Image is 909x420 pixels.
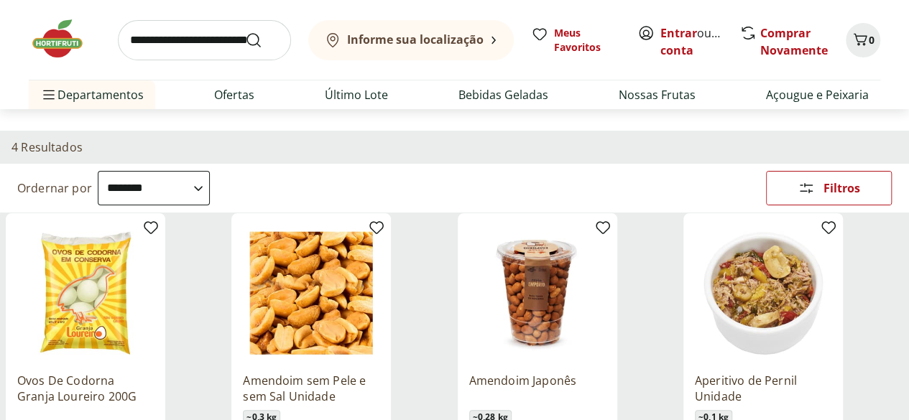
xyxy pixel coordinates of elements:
[17,225,154,361] img: Ovos De Codorna Granja Loureiro 200G
[40,78,144,112] span: Departamentos
[660,25,697,41] a: Entrar
[760,25,828,58] a: Comprar Novamente
[823,182,860,194] span: Filtros
[347,32,484,47] b: Informe sua localização
[118,20,291,60] input: search
[554,26,620,55] span: Meus Favoritos
[245,32,280,49] button: Submit Search
[660,24,724,59] span: ou
[243,373,379,404] a: Amendoim sem Pele e sem Sal Unidade
[798,179,815,197] svg: Abrir Filtros
[766,86,869,103] a: Açougue e Peixaria
[243,225,379,361] img: Amendoim sem Pele e sem Sal Unidade
[40,78,57,112] button: Menu
[214,86,254,103] a: Ofertas
[325,86,388,103] a: Último Lote
[11,139,83,155] h2: 4 Resultados
[308,20,514,60] button: Informe sua localização
[469,373,606,404] a: Amendoim Japonês
[660,25,739,58] a: Criar conta
[469,225,606,361] img: Amendoim Japonês
[17,180,92,196] label: Ordernar por
[619,86,696,103] a: Nossas Frutas
[846,23,880,57] button: Carrinho
[695,373,831,404] a: Aperitivo de Pernil Unidade
[695,225,831,361] img: Aperitivo de Pernil Unidade
[531,26,620,55] a: Meus Favoritos
[17,373,154,404] a: Ovos De Codorna Granja Loureiro 200G
[458,86,548,103] a: Bebidas Geladas
[869,33,875,47] span: 0
[29,17,101,60] img: Hortifruti
[766,171,892,205] button: Filtros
